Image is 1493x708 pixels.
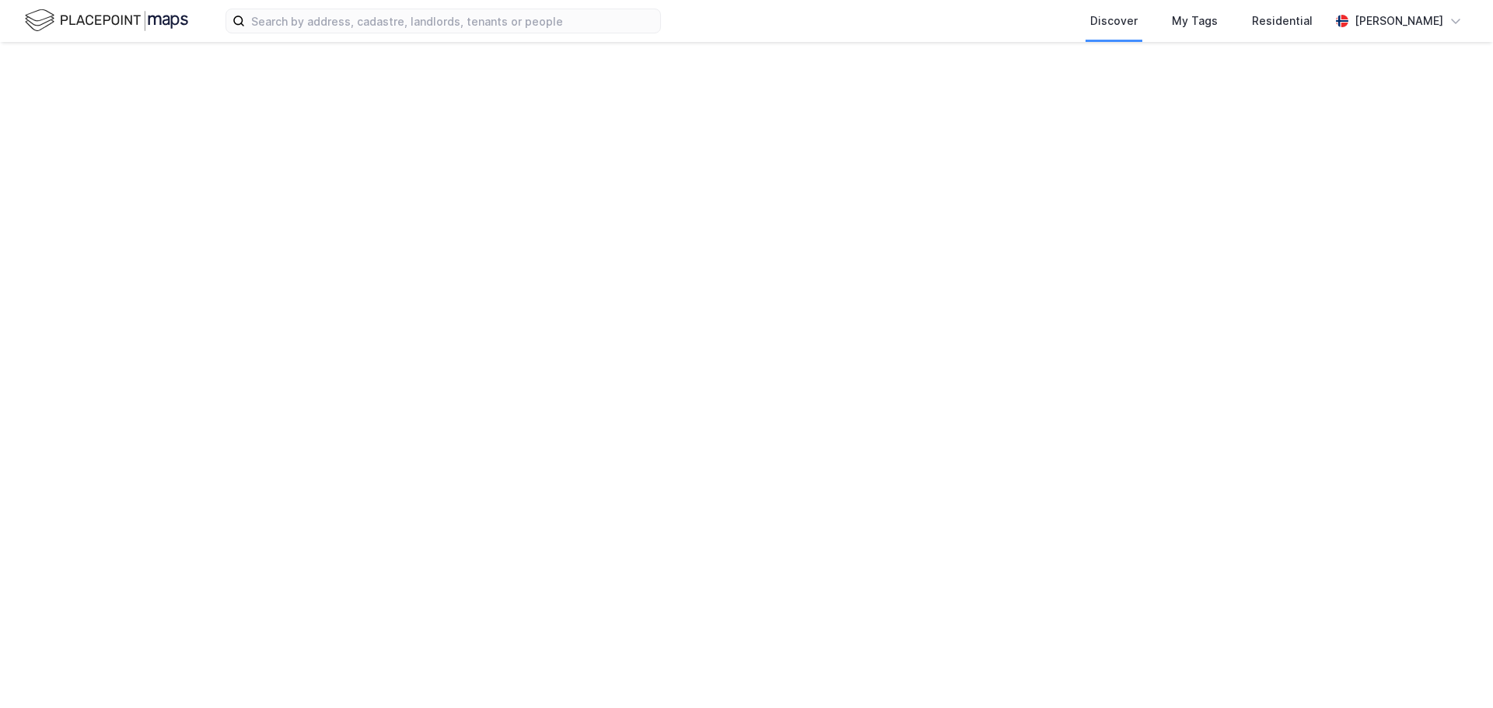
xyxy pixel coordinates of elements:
div: Residential [1252,12,1313,30]
img: logo.f888ab2527a4732fd821a326f86c7f29.svg [25,7,188,34]
div: My Tags [1172,12,1218,30]
div: [PERSON_NAME] [1355,12,1443,30]
input: Search by address, cadastre, landlords, tenants or people [245,9,660,33]
div: Discover [1090,12,1138,30]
